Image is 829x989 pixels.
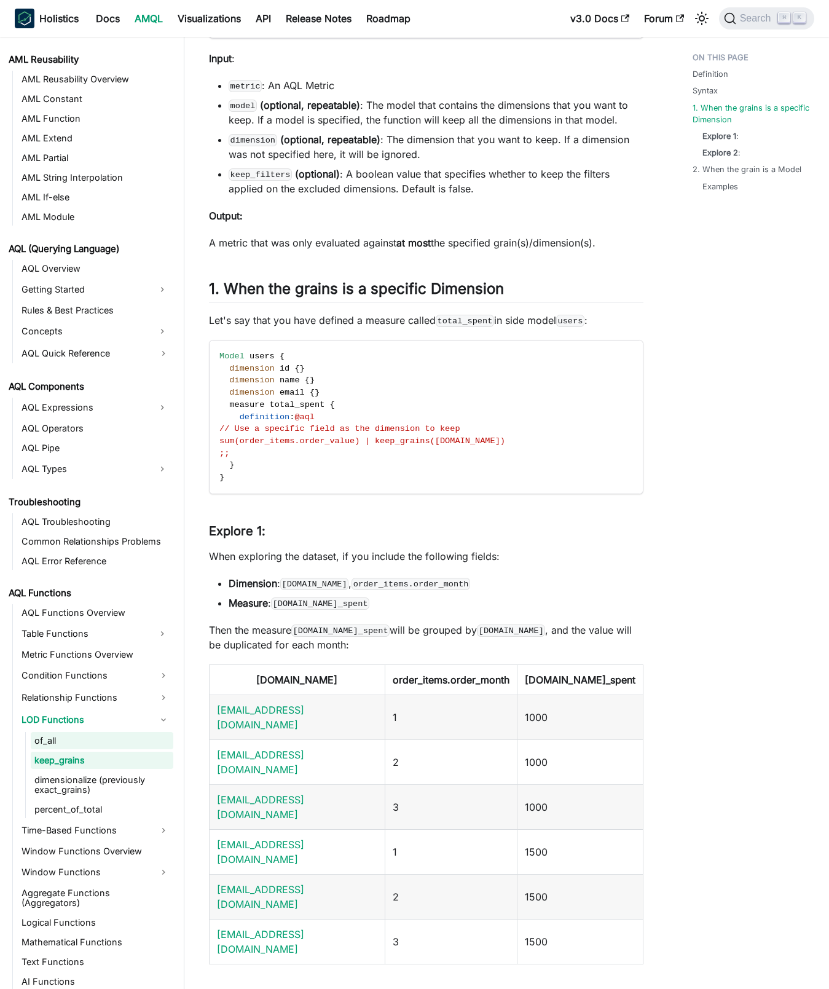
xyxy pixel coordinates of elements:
[693,85,718,97] a: Syntax
[88,9,127,28] a: Docs
[517,874,643,919] td: 1500
[15,9,79,28] a: HolisticsHolistics
[719,7,814,30] button: Search (Command+K)
[693,68,728,80] a: Definition
[219,424,460,433] span: // Use a specific field as the dimension to keep
[18,862,173,882] a: Window Functions
[693,102,809,125] a: 1. When the grains is a specific Dimension
[280,388,305,397] span: email
[295,168,340,180] strong: (optional)
[219,473,224,482] span: }
[229,168,292,181] code: keep_filters
[18,71,173,88] a: AML Reusability Overview
[18,149,173,167] a: AML Partial
[217,928,304,955] a: [EMAIL_ADDRESS][DOMAIN_NAME]
[477,625,545,637] code: [DOMAIN_NAME]
[18,533,173,550] a: Common Relationships Problems
[229,78,643,93] li: : An AQL Metric
[517,695,643,739] td: 1000
[229,576,643,591] li: : ,
[270,400,325,409] span: total_spent
[305,376,310,385] span: {
[5,585,173,602] a: AQL Functions
[18,280,151,299] a: Getting Started
[209,524,262,538] strong: Explore 1
[18,953,173,971] a: Text Functions
[18,110,173,127] a: AML Function
[18,459,151,479] a: AQL Types
[209,549,643,564] p: When exploring the dataset, if you include the following fields:
[330,400,335,409] span: {
[151,280,173,299] button: Expand sidebar category 'Getting Started'
[280,133,380,146] strong: (optional, repeatable)
[151,321,173,341] button: Expand sidebar category 'Concepts'
[18,710,173,730] a: LOD Functions
[18,885,173,912] a: Aggregate Functions (Aggregators)
[702,147,741,159] a: Explore 2:
[18,439,173,457] a: AQL Pipe
[517,919,643,964] td: 1500
[517,784,643,829] td: 1000
[219,352,245,361] span: Model
[209,210,243,222] strong: Output:
[170,9,248,28] a: Visualizations
[151,624,173,644] button: Expand sidebar category 'Table Functions'
[229,98,643,127] li: : The model that contains the dimensions that you want to keep. If a model is specified, the func...
[359,9,418,28] a: Roadmap
[315,388,320,397] span: }
[260,99,360,111] strong: (optional, repeatable)
[18,90,173,108] a: AML Constant
[31,752,173,769] a: keep_grains
[18,260,173,277] a: AQL Overview
[209,623,643,652] p: Then the measure will be grouped by , and the value will be duplicated for each month:
[5,494,173,511] a: Troubleshooting
[702,130,739,142] a: Explore 1:
[18,843,173,860] a: Window Functions Overview
[229,597,268,609] strong: Measure
[18,208,173,226] a: AML Module
[310,388,315,397] span: {
[396,237,431,249] strong: at most
[229,596,643,610] li: :
[18,666,173,685] a: Condition Functions
[385,919,517,964] td: 3
[352,578,470,590] code: order_items.order_month
[291,625,390,637] code: [DOMAIN_NAME]_spent
[151,398,173,417] button: Expand sidebar category 'AQL Expressions'
[31,801,173,818] a: percent_of_total
[18,344,173,363] a: AQL Quick Reference
[310,376,315,385] span: }
[18,321,151,341] a: Concepts
[229,400,264,409] span: measure
[229,388,274,397] span: dimension
[18,513,173,530] a: AQL Troubleshooting
[15,9,34,28] img: Holistics
[217,704,304,731] a: [EMAIL_ADDRESS][DOMAIN_NAME]
[385,695,517,739] td: 1
[18,604,173,621] a: AQL Functions Overview
[210,664,385,695] th: [DOMAIN_NAME]
[18,821,173,840] a: Time-Based Functions
[385,664,517,695] th: order_items.order_month
[289,412,294,422] span: :
[385,739,517,784] td: 2
[5,378,173,395] a: AQL Components
[217,749,304,776] a: [EMAIL_ADDRESS][DOMAIN_NAME]
[18,688,173,707] a: Relationship Functions
[702,132,736,141] strong: Explore 1
[271,597,369,610] code: [DOMAIN_NAME]_spent
[385,784,517,829] td: 3
[209,280,643,303] h2: 1. When the grains is a specific Dimension
[278,9,359,28] a: Release Notes
[18,624,151,644] a: Table Functions
[209,313,643,328] p: Let's say that you have defined a measure called in side model :
[31,771,173,798] a: dimensionalize (previously exact_grains)
[692,9,712,28] button: Switch between dark and light mode (currently light mode)
[31,732,173,749] a: of_all
[294,364,299,373] span: {
[209,235,643,250] p: A metric that was only evaluated against the specified grain(s)/dimension(s).
[385,874,517,919] td: 2
[248,9,278,28] a: API
[563,9,637,28] a: v3.0 Docs
[18,398,151,417] a: AQL Expressions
